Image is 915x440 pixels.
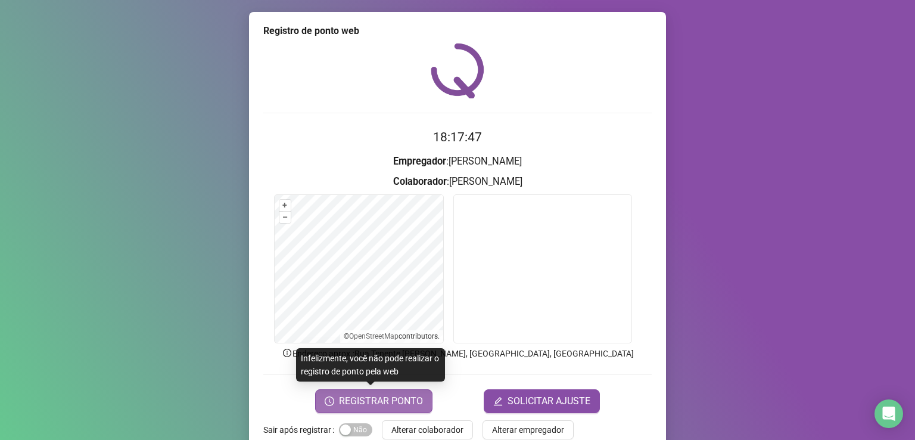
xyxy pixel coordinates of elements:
div: Infelizmente, você não pode realizar o registro de ponto pela web [296,348,445,382]
span: REGISTRAR PONTO [339,394,423,408]
li: © contributors. [344,332,440,340]
time: 18:17:47 [433,130,482,144]
p: Endereço aprox. : Rua Tenente [PERSON_NAME], [GEOGRAPHIC_DATA], [GEOGRAPHIC_DATA] [263,347,652,360]
label: Sair após registrar [263,420,339,439]
strong: Empregador [393,156,446,167]
span: Alterar colaborador [391,423,463,436]
button: REGISTRAR PONTO [315,389,432,413]
button: – [279,212,291,223]
span: info-circle [282,348,292,358]
span: Alterar empregador [492,423,564,436]
a: OpenStreetMap [349,332,399,340]
button: Alterar empregador [483,420,574,439]
button: Alterar colaborador [382,420,473,439]
h3: : [PERSON_NAME] [263,174,652,190]
div: Open Intercom Messenger [874,399,903,428]
strong: Colaborador [393,176,447,187]
h3: : [PERSON_NAME] [263,154,652,169]
button: editSOLICITAR AJUSTE [484,389,600,413]
span: SOLICITAR AJUSTE [508,394,590,408]
button: + [279,200,291,211]
span: edit [493,396,503,406]
div: Registro de ponto web [263,24,652,38]
img: QRPoint [431,43,484,98]
span: clock-circle [325,396,334,406]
